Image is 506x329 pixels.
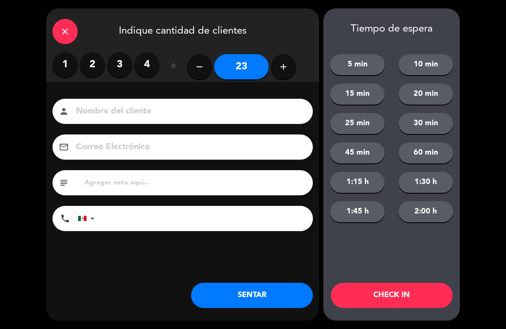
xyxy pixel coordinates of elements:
[278,62,288,72] i: add
[191,283,313,308] button: SENTAR
[399,201,453,222] button: 2:00 h
[60,26,70,37] i: close
[399,172,453,193] button: 1:30 h
[59,178,69,188] i: subject
[75,140,302,155] input: Correo Electrónico
[187,54,212,79] button: remove
[60,213,70,224] i: phone
[399,113,453,134] button: 30 min
[59,142,69,152] i: email
[59,106,69,116] i: person
[134,52,160,77] label: 4
[330,54,385,75] button: 5 min
[160,52,187,82] div: ó
[399,142,453,163] button: 60 min
[271,54,296,79] button: add
[330,113,385,134] button: 25 min
[399,84,453,105] button: 20 min
[323,23,460,35] div: Tiempo de espera
[331,283,453,308] button: CHECK IN
[78,206,97,231] div: Mexico (México): +52
[330,142,385,163] button: 45 min
[330,201,385,222] button: 1:45 h
[330,172,385,193] button: 1:15 h
[80,52,105,77] label: 2
[84,177,307,189] input: Agregar nota aquí...
[107,52,132,77] label: 3
[330,84,385,105] button: 15 min
[194,62,204,72] i: remove
[46,8,319,52] div: Indique cantidad de clientes
[52,52,78,77] label: 1
[75,104,302,119] input: Nombre del cliente
[399,54,453,75] button: 10 min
